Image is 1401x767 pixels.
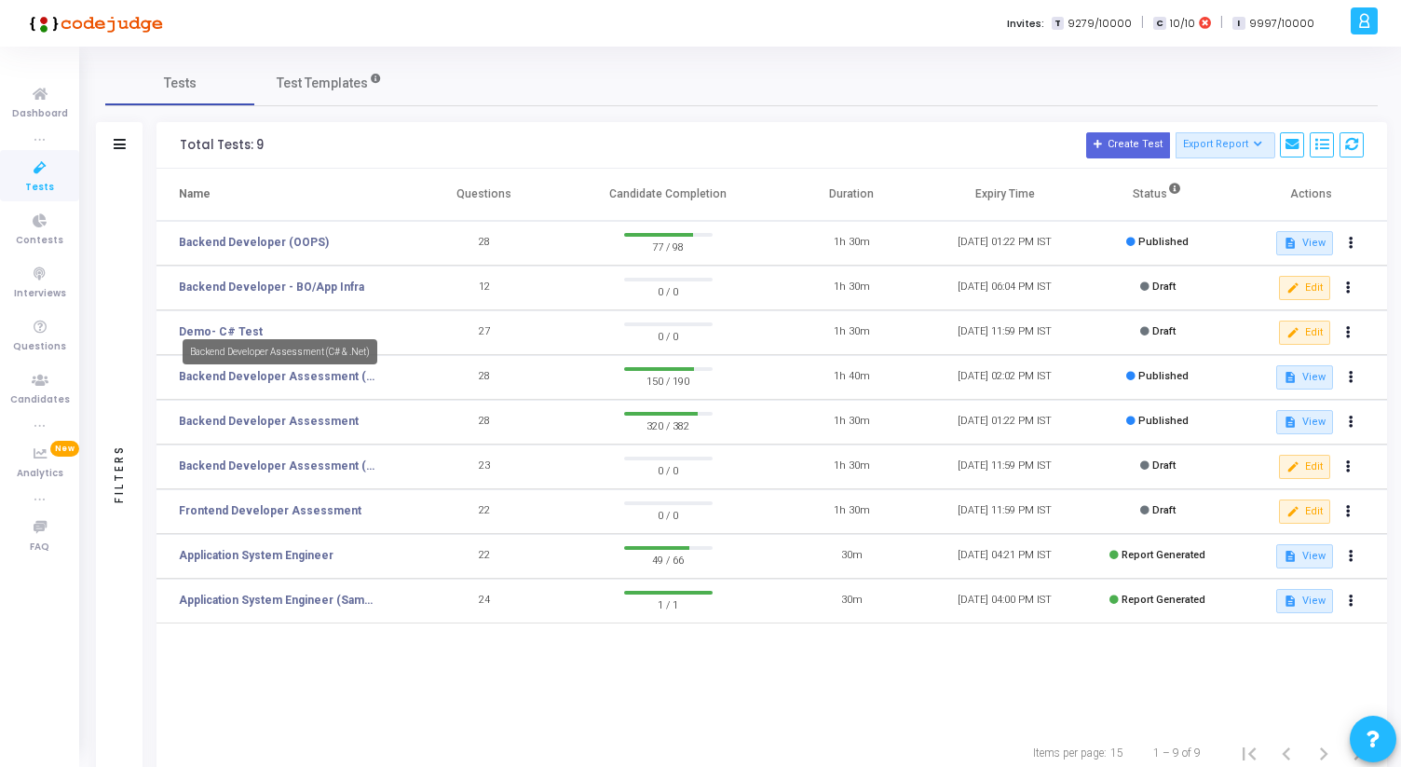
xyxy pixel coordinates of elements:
td: 24 [408,579,561,623]
span: 0 / 0 [624,460,713,479]
a: Frontend Developer Assessment [179,502,361,519]
button: Edit [1279,500,1330,524]
td: 22 [408,534,561,579]
button: View [1276,365,1333,390]
td: 1h 30m [775,489,928,534]
th: Questions [408,169,561,221]
td: [DATE] 04:21 PM IST [928,534,1081,579]
span: Draft [1152,325,1176,337]
mat-icon: edit [1286,326,1299,339]
div: Backend Developer Assessment (C# & .Net) [183,339,377,364]
button: View [1276,544,1333,568]
span: 0 / 0 [624,326,713,345]
span: Tests [164,74,197,93]
img: logo [23,5,163,42]
span: 9997/10000 [1249,16,1314,32]
span: Draft [1152,504,1176,516]
td: [DATE] 11:59 PM IST [928,489,1081,534]
span: Questions [13,339,66,355]
a: Backend Developer (OOPS) [179,234,329,251]
th: Actions [1234,169,1387,221]
span: | [1141,13,1144,33]
span: I [1232,17,1245,31]
button: View [1276,410,1333,434]
span: T [1052,17,1064,31]
th: Status [1081,169,1234,221]
button: Create Test [1086,132,1170,158]
span: Draft [1152,459,1176,472]
div: 15 [1110,745,1123,761]
td: 30m [775,534,928,579]
span: 320 / 382 [624,416,713,434]
span: 9279/10000 [1068,16,1132,32]
span: Report Generated [1122,549,1205,561]
span: 10/10 [1170,16,1195,32]
mat-icon: description [1284,550,1297,563]
span: 150 / 190 [624,371,713,390]
td: [DATE] 01:22 PM IST [928,221,1081,266]
mat-icon: edit [1286,505,1299,518]
span: | [1220,13,1223,33]
td: 1h 30m [775,221,928,266]
div: Filters [111,371,128,576]
span: 0 / 0 [624,281,713,300]
mat-icon: description [1284,416,1297,429]
button: View [1276,589,1333,613]
td: 22 [408,489,561,534]
span: New [50,441,79,457]
mat-icon: description [1284,371,1297,384]
a: Application System Engineer (Sample Test) [179,592,379,609]
td: 23 [408,445,561,489]
button: Edit [1279,455,1330,479]
a: Application System Engineer [179,547,333,564]
span: Contests [16,233,63,249]
span: Published [1138,236,1189,248]
span: Analytics [17,466,63,482]
button: Edit [1279,321,1330,345]
td: 12 [408,266,561,310]
button: Export Report [1176,132,1275,158]
td: [DATE] 11:59 PM IST [928,445,1081,489]
td: [DATE] 02:02 PM IST [928,355,1081,400]
span: Tests [25,180,54,196]
td: 28 [408,400,561,445]
td: 30m [775,579,928,623]
td: 28 [408,221,561,266]
span: C [1153,17,1165,31]
span: Test Templates [277,74,368,93]
a: Backend Developer Assessment [179,413,359,430]
a: Demo- C# Test [179,323,263,340]
span: FAQ [30,540,49,555]
span: 77 / 98 [624,237,713,255]
td: 1h 30m [775,400,928,445]
th: Candidate Completion [561,169,775,221]
span: Interviews [14,286,66,302]
a: Backend Developer - BO/App Infra [179,279,364,295]
td: 1h 40m [775,355,928,400]
span: 0 / 0 [624,505,713,524]
span: Report Generated [1122,594,1205,606]
button: View [1276,231,1333,255]
div: Total Tests: 9 [180,138,264,153]
td: 1h 30m [775,266,928,310]
td: 27 [408,310,561,355]
span: Draft [1152,281,1176,293]
a: Backend Developer Assessment (C# & .Net) [179,458,379,474]
div: Items per page: [1033,745,1107,761]
mat-icon: edit [1286,281,1299,294]
label: Invites: [1007,16,1044,32]
th: Name [156,169,408,221]
td: 1h 30m [775,445,928,489]
td: [DATE] 01:22 PM IST [928,400,1081,445]
span: 49 / 66 [624,550,713,568]
span: Dashboard [12,106,68,122]
span: 1 / 1 [624,595,713,613]
th: Expiry Time [928,169,1081,221]
td: [DATE] 04:00 PM IST [928,579,1081,623]
span: Candidates [10,392,70,408]
mat-icon: description [1284,237,1297,250]
button: Edit [1279,276,1330,300]
mat-icon: edit [1286,460,1299,473]
mat-icon: description [1284,595,1297,608]
td: [DATE] 06:04 PM IST [928,266,1081,310]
